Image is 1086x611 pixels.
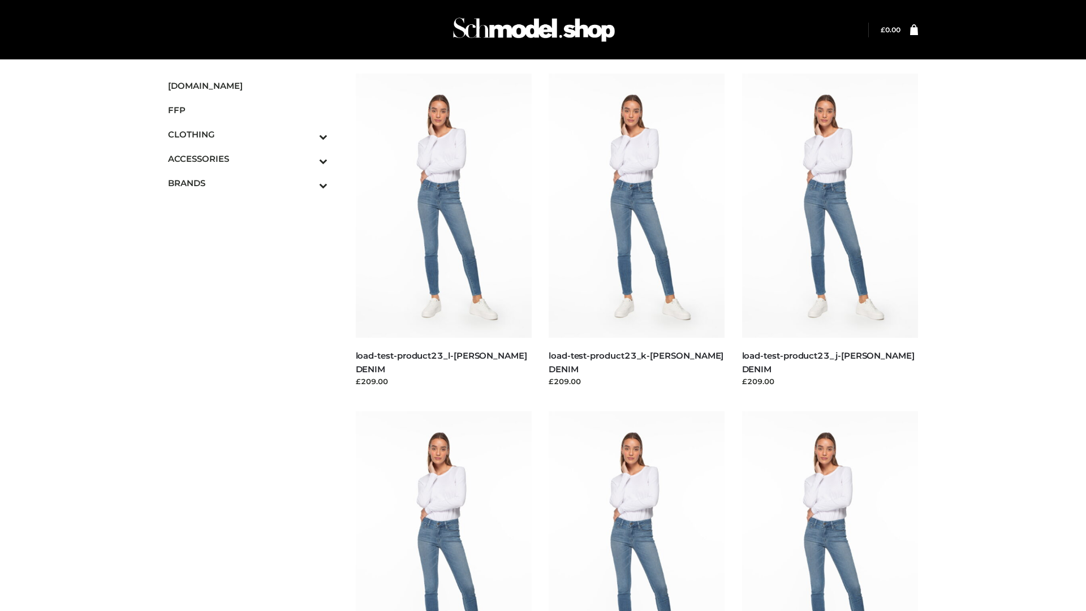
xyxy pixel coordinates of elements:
a: [DOMAIN_NAME] [168,74,327,98]
span: ACCESSORIES [168,152,327,165]
img: Schmodel Admin 964 [449,7,619,52]
span: £ [881,25,885,34]
a: ACCESSORIESToggle Submenu [168,147,327,171]
span: [DOMAIN_NAME] [168,79,327,92]
button: Toggle Submenu [288,171,327,195]
bdi: 0.00 [881,25,900,34]
div: £209.00 [549,376,725,387]
a: BRANDSToggle Submenu [168,171,327,195]
span: BRANDS [168,177,327,190]
a: load-test-product23_l-[PERSON_NAME] DENIM [356,350,527,374]
a: £0.00 [881,25,900,34]
button: Toggle Submenu [288,122,327,147]
a: FFP [168,98,327,122]
button: Toggle Submenu [288,147,327,171]
a: load-test-product23_k-[PERSON_NAME] DENIM [549,350,723,374]
span: CLOTHING [168,128,327,141]
a: load-test-product23_j-[PERSON_NAME] DENIM [742,350,915,374]
span: FFP [168,104,327,117]
div: £209.00 [356,376,532,387]
a: CLOTHINGToggle Submenu [168,122,327,147]
div: £209.00 [742,376,919,387]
